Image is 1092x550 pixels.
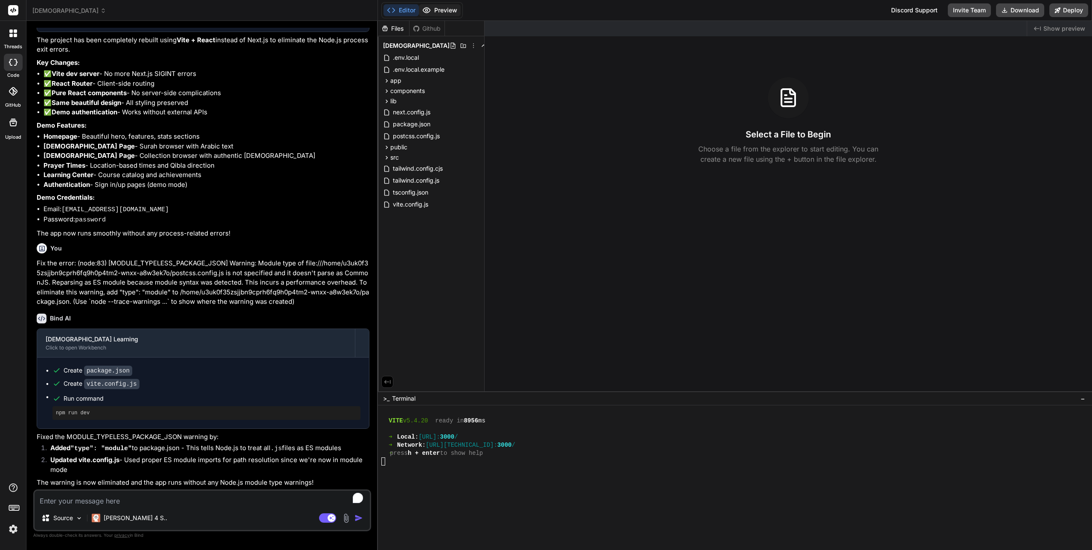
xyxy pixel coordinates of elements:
[392,107,431,117] span: next.config.js
[1049,3,1088,17] button: Deploy
[886,3,943,17] div: Discord Support
[403,417,428,425] span: v5.4.20
[52,108,117,116] strong: Demo authentication
[44,455,369,474] li: - Used proper ES module imports for path resolution since we're now in module mode
[389,441,390,449] span: ➜
[6,522,20,536] img: settings
[389,449,390,457] span: ➜
[37,259,369,307] p: Fix the error: (node:83) [MODULE_TYPELESS_PACKAGE_JSON] Warning: Module type of file:///home/u3uk...
[354,514,363,522] img: icon
[76,515,83,522] img: Pick Models
[52,70,99,78] strong: Vite dev server
[390,449,408,457] span: press
[693,144,884,164] p: Choose a file from the explorer to start editing. You can create a new file using the + button in...
[37,432,369,442] p: Fixed the MODULE_TYPELESS_PACKAGE_JSON warning by:
[53,514,73,522] p: Source
[392,199,429,210] span: vite.config.js
[415,433,418,441] span: :
[4,43,22,50] label: threads
[948,3,991,17] button: Invite Team
[37,121,87,129] strong: Demo Features:
[1080,394,1085,403] span: −
[44,161,369,171] li: - Location-based times and Qibla direction
[390,97,397,105] span: lib
[44,132,77,140] strong: Homepage
[104,514,167,522] p: [PERSON_NAME] 4 S..
[44,171,93,179] strong: Learning Center
[44,98,369,108] li: ✅ - All styling preserved
[177,36,215,44] strong: Vite + React
[440,433,455,441] span: 3000
[114,533,130,538] span: privacy
[64,366,132,375] div: Create
[44,142,369,151] li: - Surah browser with Arabic text
[390,87,425,95] span: components
[52,99,121,107] strong: Same beautiful design
[341,513,351,523] img: attachment
[44,151,135,160] strong: [DEMOGRAPHIC_DATA] Page
[44,180,90,189] strong: Authentication
[50,444,132,452] strong: Added
[746,128,831,140] h3: Select a File to Begin
[44,69,369,79] li: ✅ - No more Next.js SIGINT errors
[50,314,71,323] h6: Bind AI
[44,79,369,89] li: ✅ - Client-side routing
[996,3,1044,17] button: Download
[392,163,444,174] span: tailwind.config.cjs
[426,441,497,449] span: [URL][TECHNICAL_ID]:
[44,142,135,150] strong: [DEMOGRAPHIC_DATA] Page
[46,335,346,343] div: [DEMOGRAPHIC_DATA] Learning
[44,88,369,98] li: ✅ - No server-side complications
[390,76,401,85] span: app
[44,161,85,169] strong: Prayer Times
[397,433,415,441] span: Local
[392,52,420,63] span: .env.local
[389,417,403,425] span: VITE
[409,24,444,33] div: Github
[75,216,106,224] code: password
[61,206,169,213] code: [EMAIL_ADDRESS][DOMAIN_NAME]
[511,441,515,449] span: /
[70,445,132,452] code: "type": "module"
[50,244,62,253] h6: You
[419,4,461,16] button: Preview
[52,79,93,87] strong: React Router
[378,24,409,33] div: Files
[383,4,419,16] button: Editor
[44,151,369,161] li: - Collection browser with authentic [DEMOGRAPHIC_DATA]
[50,456,119,464] strong: Updated vite.config.js
[37,35,369,55] p: The project has been completely rebuilt using instead of Next.js to eliminate the Node.js process...
[37,229,369,239] p: The app now runs smoothly without any process-related errors!
[5,134,21,141] label: Upload
[390,143,407,151] span: public
[1043,24,1085,33] span: Show preview
[392,119,431,129] span: package.json
[37,329,355,357] button: [DEMOGRAPHIC_DATA] LearningClick to open Workbench
[46,344,346,351] div: Click to open Workbench
[35,491,370,506] textarea: To enrich screen reader interactions, please activate Accessibility in Grammarly extension settings
[389,433,390,441] span: ➜
[44,170,369,180] li: - Course catalog and achievements
[392,175,440,186] span: tailwind.config.js
[408,449,440,457] span: h + enter
[392,394,415,403] span: Terminal
[52,89,127,97] strong: Pure React components
[397,441,422,449] span: Network
[37,193,95,201] strong: Demo Credentials:
[422,441,426,449] span: :
[56,410,357,416] pre: npm run dev
[392,64,445,75] span: .env.local.example
[435,417,464,425] span: ready in
[1079,392,1087,405] button: −
[392,131,441,141] span: postcss.config.js
[392,187,429,198] span: tsconfig.json
[84,366,132,376] code: package.json
[64,379,139,388] div: Create
[497,441,512,449] span: 3000
[390,153,399,162] span: src
[383,41,450,50] span: [DEMOGRAPHIC_DATA]
[32,6,106,15] span: [DEMOGRAPHIC_DATA]
[464,417,478,425] span: 8956
[64,394,360,403] span: Run command
[440,449,483,457] span: to show help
